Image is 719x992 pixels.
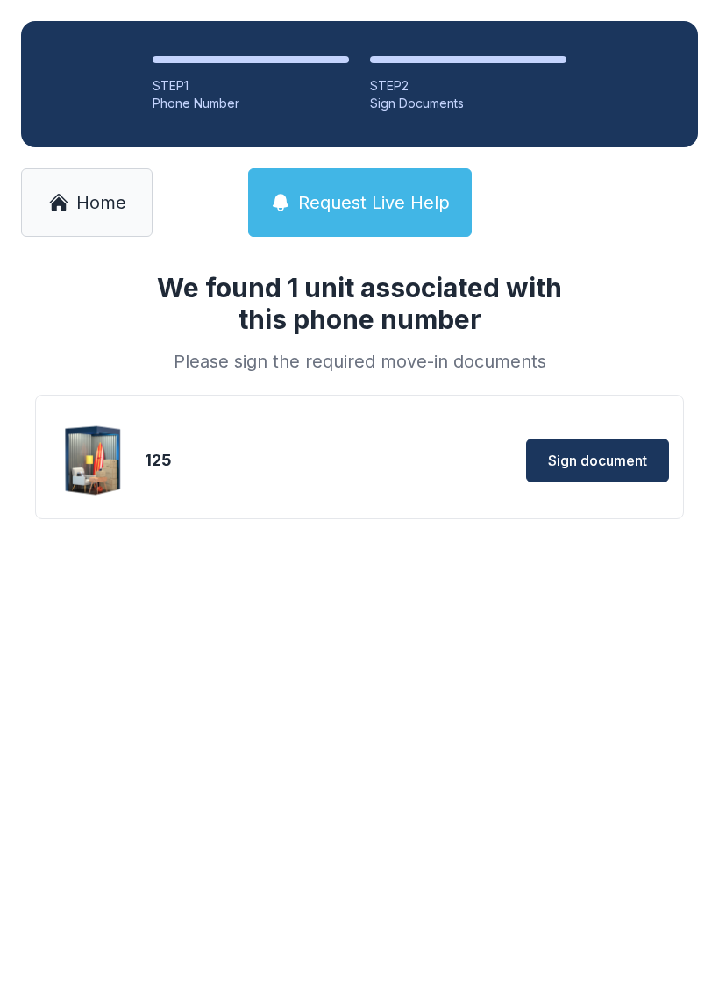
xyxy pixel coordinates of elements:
div: STEP 2 [370,77,566,95]
div: Phone Number [153,95,349,112]
span: Sign document [548,450,647,471]
span: Request Live Help [298,190,450,215]
span: Home [76,190,126,215]
div: 125 [145,448,355,473]
div: STEP 1 [153,77,349,95]
h1: We found 1 unit associated with this phone number [135,272,584,335]
div: Sign Documents [370,95,566,112]
div: Please sign the required move-in documents [135,349,584,374]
